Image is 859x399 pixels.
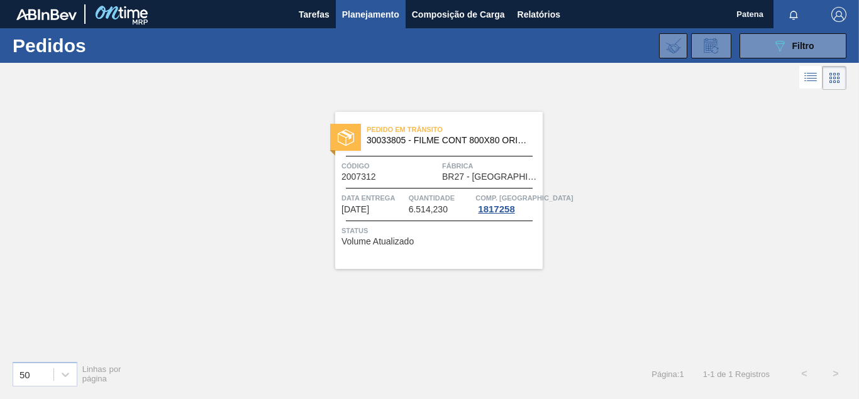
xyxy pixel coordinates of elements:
span: Data entrega [341,192,406,204]
button: < [789,358,820,390]
span: BR27 - Nova Minas [442,172,540,182]
img: TNhmsLtSVTkK8tSr43FrP2fwEKptu5GPRR3wAAAABJRU5ErkJggg== [16,9,77,20]
span: Status [341,224,540,237]
span: Quantidade [409,192,473,204]
div: Visão em Cards [823,66,846,90]
div: 50 [19,369,30,380]
span: Volume Atualizado [341,237,414,246]
img: Logout [831,7,846,22]
a: statusPedido em Trânsito30033805 - FILME CONT 800X80 ORIG 473 MP C12 429Código2007312FábricaBR27 ... [316,112,543,269]
a: Comp. [GEOGRAPHIC_DATA]1817258 [475,192,540,214]
button: Filtro [740,33,846,58]
span: Código [341,160,439,172]
span: 2007312 [341,172,376,182]
span: 6.514,230 [409,205,448,214]
h1: Pedidos [13,38,189,53]
div: Visão em Lista [799,66,823,90]
span: Composição de Carga [412,7,505,22]
span: Tarefas [299,7,330,22]
div: 1817258 [475,204,517,214]
span: Pedido em Trânsito [367,123,543,136]
span: Filtro [792,41,814,51]
span: Relatórios [518,7,560,22]
span: Comp. Carga [475,192,573,204]
span: 1 - 1 de 1 Registros [703,369,770,379]
span: Página : 1 [651,369,684,379]
button: Notificações [773,6,814,23]
span: Fábrica [442,160,540,172]
span: 30033805 - FILME CONT 800X80 ORIG 473 MP C12 429 [367,136,533,145]
span: Linhas por página [82,364,121,383]
div: Importar Negociações dos Pedidos [659,33,687,58]
div: Solicitação de Revisão de Pedidos [691,33,731,58]
span: Planejamento [342,7,399,22]
span: 16/08/2025 [341,205,369,214]
button: > [820,358,851,390]
img: status [338,129,354,146]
